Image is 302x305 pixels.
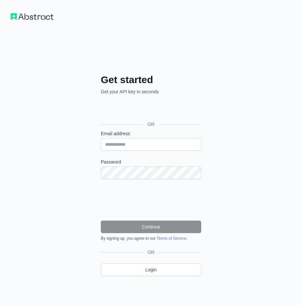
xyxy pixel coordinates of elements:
span: OR [142,121,160,128]
a: Login [101,263,201,276]
button: Continue [101,221,201,233]
h2: Get started [101,74,201,86]
label: Email address [101,130,201,137]
a: Terms of Service [157,236,186,241]
span: OR [145,249,157,256]
label: Password [101,159,201,165]
iframe: Nút Đăng nhập bằng Google [97,102,203,117]
div: By signing up, you agree to our . [101,236,201,241]
p: Get your API key in seconds [101,88,201,95]
iframe: reCAPTCHA [101,187,201,213]
img: Workflow [11,13,54,20]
